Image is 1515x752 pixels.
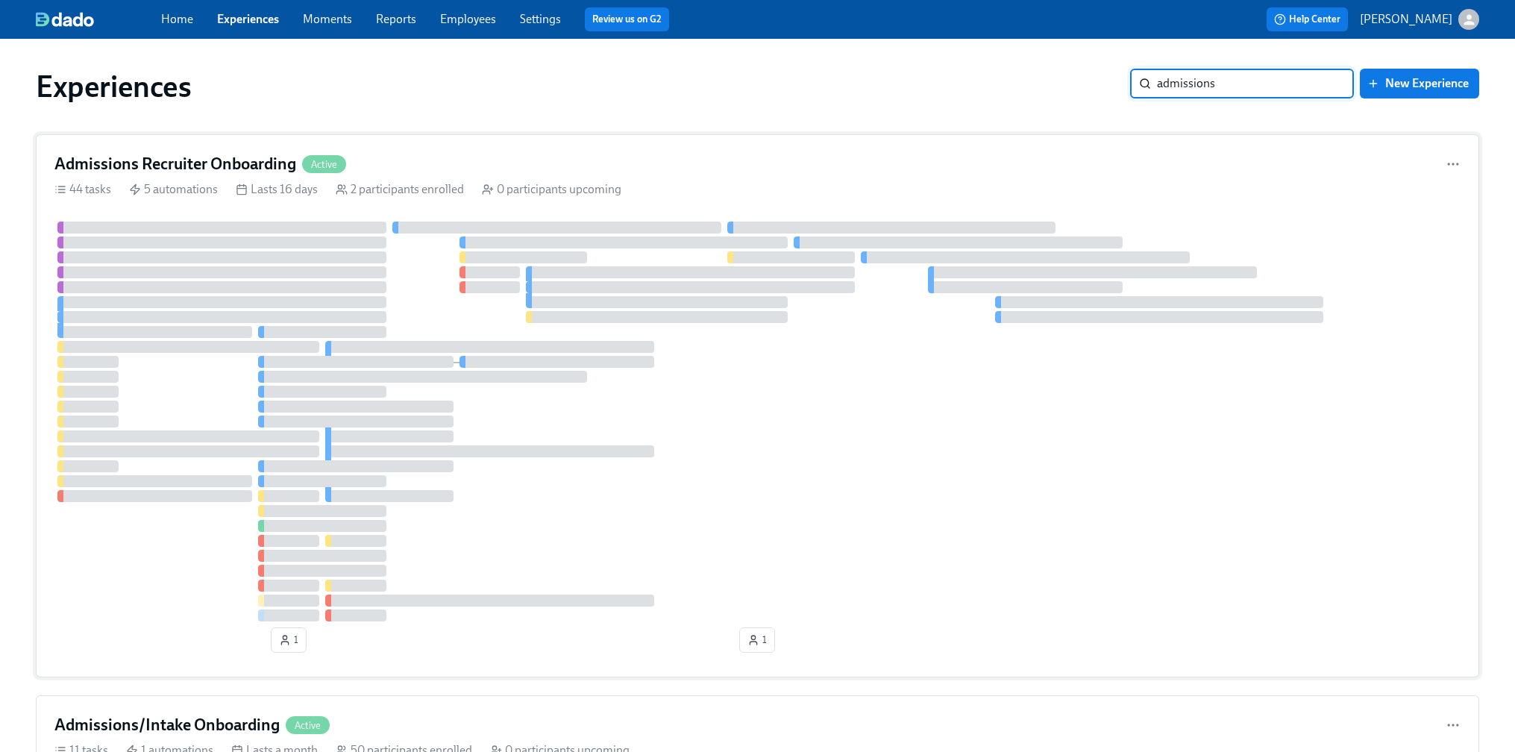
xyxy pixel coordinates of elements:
button: Help Center [1267,7,1348,31]
a: Reports [376,12,416,26]
h4: Admissions Recruiter Onboarding [54,153,296,175]
button: New Experience [1360,69,1479,98]
a: Admissions Recruiter OnboardingActive44 tasks 5 automations Lasts 16 days 2 participants enrolled... [36,134,1479,677]
span: Help Center [1274,12,1340,27]
div: Lasts 16 days [236,181,318,198]
a: Moments [303,12,352,26]
span: 1 [279,633,298,648]
div: 0 participants upcoming [482,181,621,198]
span: Active [286,720,330,731]
button: 1 [271,627,307,653]
a: Review us on G2 [592,12,662,27]
img: dado [36,12,94,27]
button: Review us on G2 [585,7,669,31]
a: dado [36,12,161,27]
a: Home [161,12,193,26]
a: Settings [520,12,561,26]
div: 44 tasks [54,181,111,198]
p: [PERSON_NAME] [1360,11,1452,28]
h1: Experiences [36,69,192,104]
span: Active [302,159,346,170]
span: New Experience [1370,76,1469,91]
button: 1 [739,627,775,653]
div: 2 participants enrolled [336,181,464,198]
input: Search by name [1157,69,1354,98]
h4: Admissions/Intake Onboarding [54,714,280,736]
a: Employees [440,12,496,26]
div: 5 automations [129,181,218,198]
span: 1 [747,633,767,648]
a: Experiences [217,12,279,26]
button: [PERSON_NAME] [1360,9,1479,30]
